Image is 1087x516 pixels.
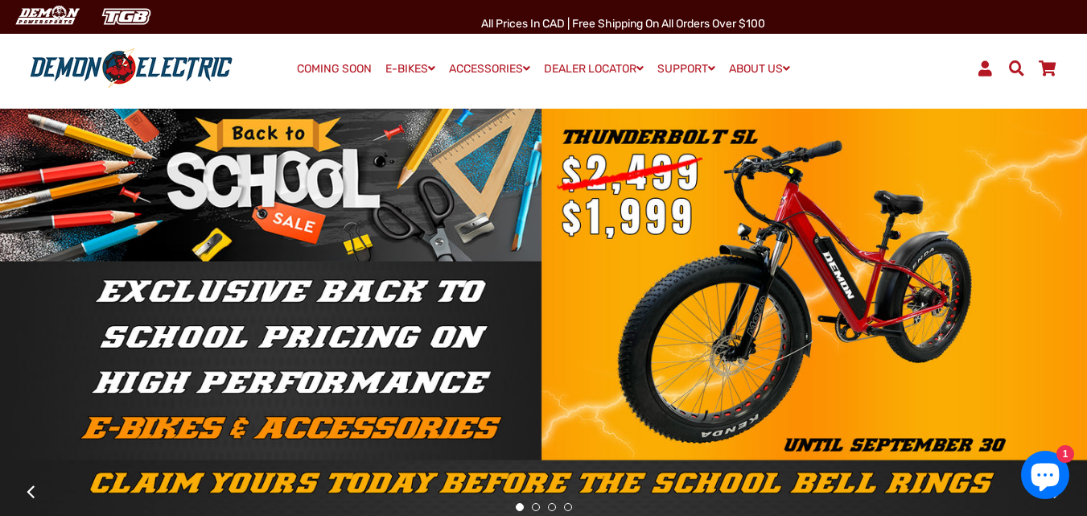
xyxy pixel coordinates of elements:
[652,57,721,80] a: SUPPORT
[8,3,85,30] img: Demon Electric
[532,503,540,511] button: 2 of 4
[24,47,238,89] img: Demon Electric logo
[380,57,441,80] a: E-BIKES
[538,57,649,80] a: DEALER LOCATOR
[93,3,159,30] img: TGB Canada
[291,58,377,80] a: COMING SOON
[564,503,572,511] button: 4 of 4
[516,503,524,511] button: 1 of 4
[723,57,796,80] a: ABOUT US
[443,57,536,80] a: ACCESSORIES
[1016,451,1074,503] inbox-online-store-chat: Shopify online store chat
[548,503,556,511] button: 3 of 4
[481,17,765,31] span: All Prices in CAD | Free shipping on all orders over $100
